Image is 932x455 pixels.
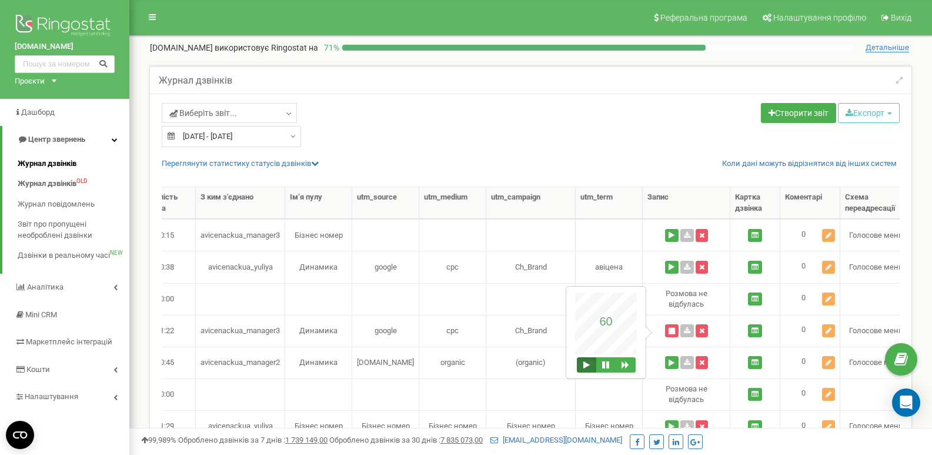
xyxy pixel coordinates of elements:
[318,42,342,54] p: 71 %
[840,315,913,347] td: Голосове меню
[27,283,64,291] span: Аналiтика
[730,187,780,219] th: Картка дзвінка
[891,13,911,22] span: Вихід
[761,103,836,123] a: Створити звіт
[285,436,328,444] u: 1 739 149,00
[592,315,621,328] p: 60
[352,315,419,347] td: google
[134,187,196,219] th: Тривалість дзвінка
[2,126,129,154] a: Центр звернень
[486,347,576,378] td: (organic)
[780,283,840,315] td: 0
[285,219,352,251] td: Бізнес номер
[773,13,866,22] span: Налаштування профілю
[780,347,840,378] td: 0
[196,315,285,347] td: avicenackua_manager3
[696,420,708,433] button: Видалити запис
[141,436,176,444] span: 99,989%
[15,12,115,41] img: Ringostat logo
[840,251,913,283] td: Голосове меню
[722,158,897,170] a: Коли дані можуть відрізнятися вiд інших систем
[196,410,285,442] td: avicenackua_yuliya
[419,187,486,219] th: utm_mеdium
[419,410,486,442] td: Бізнес номер
[196,251,285,283] td: avicenackua_yuliya
[196,219,285,251] td: avicenackua_manager3
[643,378,730,410] td: Розмова не вiдбулась
[178,436,328,444] span: Оброблено дзвінків за 7 днів :
[680,324,694,337] a: Завантажити
[486,187,576,219] th: utm_cаmpaign
[18,219,123,241] span: Звіт про пропущені необроблені дзвінки
[18,214,129,245] a: Звіт про пропущені необроблені дзвінки
[18,174,129,194] a: Журнал дзвінківOLD
[169,107,237,119] span: Виберіть звіт...
[162,103,297,123] a: Виберіть звіт...
[352,347,419,378] td: [DOMAIN_NAME]
[196,187,285,219] th: З ким з'єднано
[419,347,486,378] td: organic
[780,378,840,410] td: 0
[643,283,730,315] td: Розмова не вiдбулась
[840,187,913,219] th: Схема переадресації
[838,103,900,123] button: Експорт
[134,315,196,347] td: 01:22
[840,219,913,251] td: Голосове меню
[196,347,285,378] td: avicenackua_manager2
[352,410,419,442] td: Бізнес номер
[150,42,318,54] p: [DOMAIN_NAME]
[680,356,694,369] a: Завантажити
[18,245,129,266] a: Дзвінки в реальному часіNEW
[25,310,57,319] span: Mini CRM
[680,420,694,433] a: Завантажити
[18,178,76,190] span: Журнал дзвінків
[285,315,352,347] td: Динамика
[285,347,352,378] td: Динамика
[15,76,45,87] div: Проєкти
[28,135,85,144] span: Центр звернень
[780,219,840,251] td: 0
[352,187,419,219] th: utm_sourcе
[25,392,78,401] span: Налаштування
[780,251,840,283] td: 0
[18,194,129,215] a: Журнал повідомлень
[15,41,115,52] a: [DOMAIN_NAME]
[780,315,840,347] td: 0
[134,251,196,283] td: 00:38
[696,324,708,337] button: Видалити запис
[840,410,913,442] td: Голосове меню
[26,365,50,374] span: Кошти
[134,378,196,410] td: 00:00
[215,43,318,52] span: використовує Ringostat на
[866,43,909,52] span: Детальніше
[18,250,110,261] span: Дзвінки в реальному часі
[26,337,112,346] span: Маркетплейс інтеграцій
[134,283,196,315] td: 00:00
[134,410,196,442] td: 01:29
[18,154,129,174] a: Журнал дзвінків
[486,315,576,347] td: Ch_Brand
[6,421,34,449] button: Open CMP widget
[892,388,920,417] div: Open Intercom Messenger
[696,229,708,242] button: Видалити запис
[285,410,352,442] td: Бізнес номер
[419,251,486,283] td: cpc
[696,261,708,274] button: Видалити запис
[680,261,694,274] a: Завантажити
[162,159,319,168] a: Переглянути статистику статусів дзвінків
[134,219,196,251] td: 00:15
[576,187,643,219] th: utm_tеrm
[486,410,576,442] td: Бізнес номер
[440,436,483,444] u: 7 835 073,00
[419,315,486,347] td: cpc
[21,108,55,117] span: Дашборд
[486,251,576,283] td: Ch_Brand
[576,251,643,283] td: авіцена
[780,410,840,442] td: 0
[285,251,352,283] td: Динамика
[15,55,115,73] input: Пошук за номером
[352,251,419,283] td: google
[18,158,76,170] span: Журнал дзвінків
[285,187,352,219] th: Ім‘я пулу
[576,410,643,442] td: Бізнес номер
